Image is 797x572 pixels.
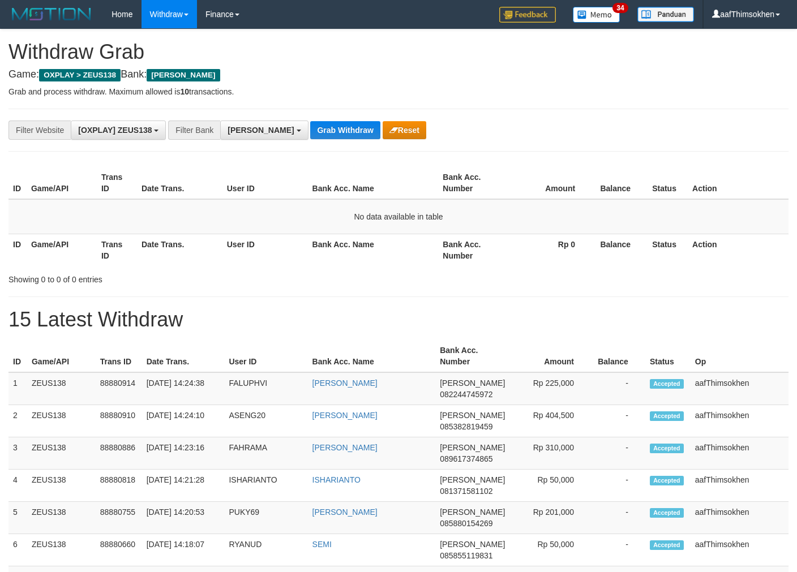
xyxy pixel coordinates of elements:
[222,167,308,199] th: User ID
[142,470,225,502] td: [DATE] 14:21:28
[224,470,307,502] td: ISHARIANTO
[440,411,505,420] span: [PERSON_NAME]
[650,476,684,485] span: Accepted
[591,372,645,405] td: -
[591,502,645,534] td: -
[591,340,645,372] th: Balance
[224,437,307,470] td: FAHRAMA
[8,269,324,285] div: Showing 0 to 0 of 0 entries
[440,454,492,463] span: Copy 089617374865 to clipboard
[573,7,620,23] img: Button%20Memo.svg
[8,372,27,405] td: 1
[308,167,439,199] th: Bank Acc. Name
[312,443,378,452] a: [PERSON_NAME]
[147,69,220,81] span: [PERSON_NAME]
[438,234,508,266] th: Bank Acc. Number
[27,470,96,502] td: ZEUS138
[168,121,220,140] div: Filter Bank
[650,379,684,389] span: Accepted
[383,121,426,139] button: Reset
[509,372,591,405] td: Rp 225,000
[509,437,591,470] td: Rp 310,000
[312,411,378,420] a: [PERSON_NAME]
[96,340,142,372] th: Trans ID
[440,519,492,528] span: Copy 085880154269 to clipboard
[27,502,96,534] td: ZEUS138
[440,443,505,452] span: [PERSON_NAME]
[27,405,96,437] td: ZEUS138
[509,502,591,534] td: Rp 201,000
[8,405,27,437] td: 2
[308,234,439,266] th: Bank Acc. Name
[508,167,592,199] th: Amount
[440,487,492,496] span: Copy 081371581102 to clipboard
[96,502,142,534] td: 88880755
[592,234,648,266] th: Balance
[8,41,789,63] h1: Withdraw Grab
[509,405,591,437] td: Rp 404,500
[591,405,645,437] td: -
[39,69,121,81] span: OXPLAY > ZEUS138
[71,121,166,140] button: [OXPLAY] ZEUS138
[8,167,27,199] th: ID
[592,167,648,199] th: Balance
[440,551,492,560] span: Copy 085855119831 to clipboard
[438,167,508,199] th: Bank Acc. Number
[440,390,492,399] span: Copy 082244745972 to clipboard
[8,470,27,502] td: 4
[142,534,225,566] td: [DATE] 14:18:07
[224,534,307,566] td: RYANUD
[310,121,380,139] button: Grab Withdraw
[224,372,307,405] td: FALUPHVI
[8,86,789,97] p: Grab and process withdraw. Maximum allowed is transactions.
[591,437,645,470] td: -
[96,372,142,405] td: 88880914
[650,444,684,453] span: Accepted
[509,340,591,372] th: Amount
[312,475,361,484] a: ISHARIANTO
[180,87,189,96] strong: 10
[97,167,137,199] th: Trans ID
[691,372,789,405] td: aafThimsokhen
[8,437,27,470] td: 3
[27,437,96,470] td: ZEUS138
[691,437,789,470] td: aafThimsokhen
[220,121,308,140] button: [PERSON_NAME]
[8,6,95,23] img: MOTION_logo.png
[8,502,27,534] td: 5
[27,372,96,405] td: ZEUS138
[440,379,505,388] span: [PERSON_NAME]
[27,534,96,566] td: ZEUS138
[440,475,505,484] span: [PERSON_NAME]
[137,234,222,266] th: Date Trans.
[142,405,225,437] td: [DATE] 14:24:10
[142,372,225,405] td: [DATE] 14:24:38
[312,540,332,549] a: SEMI
[591,470,645,502] td: -
[228,126,294,135] span: [PERSON_NAME]
[637,7,694,22] img: panduan.png
[8,534,27,566] td: 6
[440,540,505,549] span: [PERSON_NAME]
[8,340,27,372] th: ID
[691,405,789,437] td: aafThimsokhen
[312,508,378,517] a: [PERSON_NAME]
[508,234,592,266] th: Rp 0
[224,340,307,372] th: User ID
[27,234,97,266] th: Game/API
[691,534,789,566] td: aafThimsokhen
[612,3,628,13] span: 34
[8,234,27,266] th: ID
[96,534,142,566] td: 88880660
[222,234,308,266] th: User ID
[499,7,556,23] img: Feedback.jpg
[308,340,436,372] th: Bank Acc. Name
[27,340,96,372] th: Game/API
[224,405,307,437] td: ASENG20
[96,405,142,437] td: 88880910
[691,502,789,534] td: aafThimsokhen
[8,308,789,331] h1: 15 Latest Withdraw
[435,340,509,372] th: Bank Acc. Number
[645,340,691,372] th: Status
[97,234,137,266] th: Trans ID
